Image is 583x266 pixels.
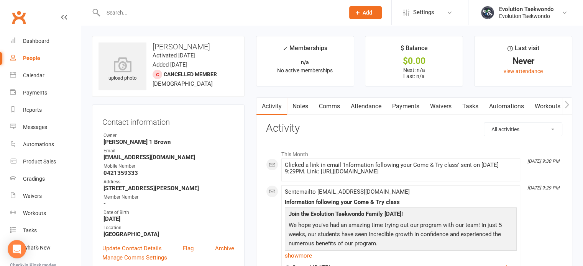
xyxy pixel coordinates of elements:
span: [DEMOGRAPHIC_DATA] [153,80,213,87]
div: Email [103,147,234,155]
strong: [DATE] [103,215,234,222]
a: show more [285,250,517,261]
div: $ Balance [401,43,428,57]
a: view attendance [504,68,543,74]
div: Product Sales [23,158,56,165]
span: Settings [413,4,434,21]
div: Calendar [23,72,44,78]
div: Evolution Taekwondo [499,6,554,13]
strong: [GEOGRAPHIC_DATA] [103,231,234,238]
a: Messages [10,119,81,136]
a: Workouts [529,98,566,115]
div: Date of Birth [103,209,234,216]
div: What's New [23,245,51,251]
div: Waivers [23,193,42,199]
a: Update Contact Details [102,244,162,253]
div: Last visit [507,43,539,57]
div: Reports [23,107,42,113]
h3: Contact information [102,115,234,126]
a: Calendar [10,67,81,84]
img: thumb_image1716958358.png [480,5,495,20]
div: Mobile Number [103,163,234,170]
span: No active memberships [277,67,333,73]
div: People [23,55,40,61]
strong: [PERSON_NAME] 1 Brown [103,139,234,145]
strong: [STREET_ADDRESS][PERSON_NAME] [103,185,234,192]
li: This Month [266,146,562,158]
div: Member Number [103,194,234,201]
strong: n/a [301,59,309,65]
a: Waivers [425,98,457,115]
a: Automations [484,98,529,115]
div: $0.00 [372,57,456,65]
time: Added [DATE] [153,61,187,68]
a: Payments [387,98,425,115]
p: We hope you've had an amazing time trying out our program with our team! In just 5 weeks, our stu... [287,220,515,250]
a: Notes [287,98,314,115]
strong: - [103,200,234,207]
div: Tasks [23,227,37,233]
a: Automations [10,136,81,153]
a: Archive [215,244,234,253]
a: Workouts [10,205,81,222]
h3: [PERSON_NAME] [99,42,238,51]
strong: 0421359333 [103,170,234,176]
div: Workouts [23,210,46,216]
span: Add [363,10,372,16]
div: Never [481,57,565,65]
a: Tasks [10,222,81,239]
strong: [EMAIL_ADDRESS][DOMAIN_NAME] [103,154,234,161]
div: Open Intercom Messenger [8,240,26,258]
div: Memberships [282,43,327,57]
a: Clubworx [9,8,28,27]
a: Gradings [10,170,81,188]
div: Owner [103,132,234,139]
a: Manage Comms Settings [102,253,167,262]
button: Add [349,6,382,19]
div: Evolution Taekwondo [499,13,554,20]
div: Information following your Come & Try class [285,199,517,206]
i: [DATE] 9:30 PM [527,158,559,164]
a: People [10,50,81,67]
div: Payments [23,90,47,96]
a: Flag [183,244,194,253]
div: Gradings [23,176,45,182]
div: Location [103,224,234,232]
span: Sent email to [EMAIL_ADDRESS][DOMAIN_NAME] [285,188,410,195]
span: Cancelled member [164,71,217,77]
div: upload photo [99,57,146,82]
h3: Activity [266,122,562,134]
a: Activity [256,98,287,115]
a: Waivers [10,188,81,205]
i: [DATE] 9:29 PM [527,185,559,191]
a: Reports [10,101,81,119]
div: Dashboard [23,38,49,44]
a: Comms [314,98,345,115]
div: Automations [23,141,54,147]
time: Activated [DATE] [153,52,195,59]
a: Attendance [345,98,387,115]
a: What's New [10,239,81,256]
input: Search... [101,7,339,18]
a: Tasks [457,98,484,115]
a: Product Sales [10,153,81,170]
a: Payments [10,84,81,101]
div: Messages [23,124,47,130]
div: Address [103,178,234,186]
span: Join the Evolution Taekwondo Family [DATE]! [289,211,403,217]
a: Dashboard [10,33,81,50]
p: Next: n/a Last: n/a [372,67,456,79]
i: ✓ [282,45,287,52]
div: Clicked a link in email 'Information following your Come & Try class' sent on [DATE] 9:29PM. Link... [285,162,517,175]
